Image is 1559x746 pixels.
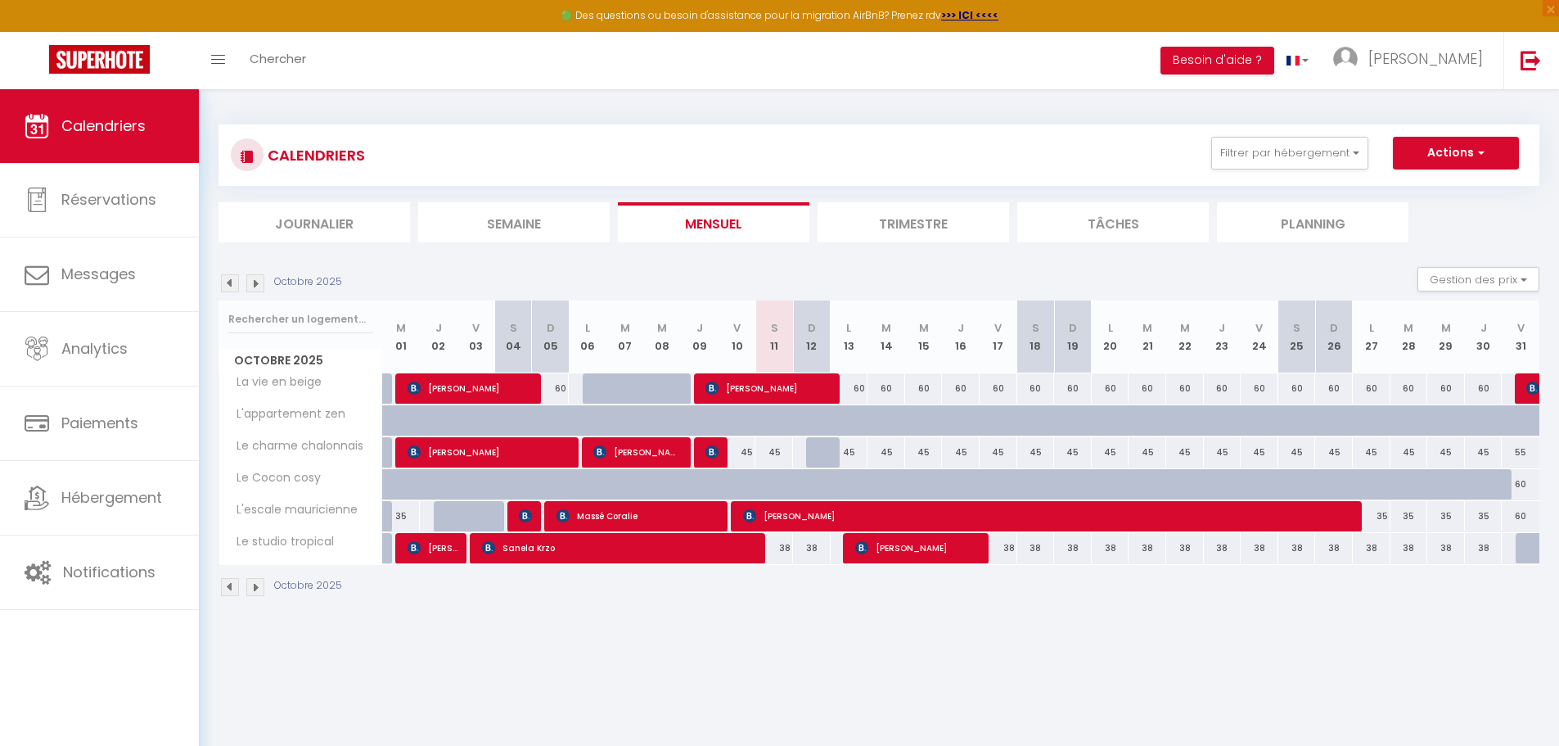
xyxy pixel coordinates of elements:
div: 60 [1278,373,1316,404]
div: 60 [942,373,980,404]
th: 20 [1092,301,1129,373]
a: >>> ICI <<<< [941,8,998,22]
div: 60 [1427,373,1465,404]
div: 45 [905,437,943,468]
div: 45 [1390,437,1428,468]
th: 05 [532,301,570,373]
div: 60 [1054,373,1092,404]
div: 45 [1017,437,1055,468]
th: 03 [457,301,495,373]
span: Octobre 2025 [219,349,382,373]
span: [PERSON_NAME] Mpembele [593,436,681,468]
abbr: J [1219,320,1225,336]
abbr: M [1404,320,1413,336]
li: Trimestre [818,202,1009,242]
abbr: L [1369,320,1374,336]
th: 04 [494,301,532,373]
th: 06 [569,301,606,373]
div: 38 [980,533,1017,563]
div: 60 [1017,373,1055,404]
div: 38 [1092,533,1129,563]
th: 23 [1204,301,1241,373]
abbr: M [1441,320,1451,336]
div: 35 [1353,501,1390,531]
th: 19 [1054,301,1092,373]
div: 45 [755,437,793,468]
th: 17 [980,301,1017,373]
th: 07 [606,301,644,373]
abbr: J [1480,320,1487,336]
div: 60 [1502,469,1539,500]
span: Réservations [61,189,156,210]
span: Le charme chalonnais [222,437,367,455]
input: Rechercher un logement... [228,305,373,334]
th: 11 [755,301,793,373]
img: logout [1521,50,1541,70]
abbr: M [1142,320,1152,336]
div: 38 [1241,533,1278,563]
abbr: V [1255,320,1263,336]
abbr: M [620,320,630,336]
p: Octobre 2025 [274,274,342,290]
div: 60 [1092,373,1129,404]
span: Notifications [63,562,155,582]
div: 45 [942,437,980,468]
span: Messages [61,264,136,284]
abbr: S [1293,320,1300,336]
abbr: V [472,320,480,336]
abbr: D [1069,320,1077,336]
div: 38 [1315,533,1353,563]
div: 60 [1315,373,1353,404]
abbr: M [881,320,891,336]
div: 45 [719,437,756,468]
span: [PERSON_NAME] [408,532,457,563]
p: Octobre 2025 [274,578,342,594]
th: 01 [383,301,421,373]
div: 35 [1390,501,1428,531]
span: [PERSON_NAME] [855,532,980,563]
div: 60 [831,373,868,404]
div: 38 [1129,533,1166,563]
th: 27 [1353,301,1390,373]
span: L'escale mauricienne [222,501,362,519]
a: ... [PERSON_NAME] [1321,32,1503,89]
abbr: V [994,320,1002,336]
span: [PERSON_NAME] [705,373,831,404]
th: 21 [1129,301,1166,373]
div: 45 [1129,437,1166,468]
div: 38 [1204,533,1241,563]
abbr: M [1180,320,1190,336]
th: 29 [1427,301,1465,373]
span: Chercher [250,50,306,67]
th: 18 [1017,301,1055,373]
th: 10 [719,301,756,373]
div: 45 [1278,437,1316,468]
th: 24 [1241,301,1278,373]
div: 35 [1465,501,1503,531]
th: 26 [1315,301,1353,373]
span: La vie en beige [222,373,326,391]
div: 45 [1054,437,1092,468]
abbr: L [585,320,590,336]
span: [PERSON_NAME] [408,373,533,404]
span: [PERSON_NAME] [519,500,531,531]
div: 35 [1427,501,1465,531]
h3: CALENDRIERS [264,137,365,174]
a: Chercher [237,32,318,89]
abbr: L [846,320,851,336]
th: 12 [793,301,831,373]
div: 45 [867,437,905,468]
div: 38 [1353,533,1390,563]
div: 38 [755,533,793,563]
span: [PERSON_NAME] [1368,48,1483,69]
div: 38 [1427,533,1465,563]
th: 31 [1502,301,1539,373]
div: 45 [1204,437,1241,468]
span: Massé Coralie [556,500,719,531]
abbr: J [696,320,703,336]
th: 15 [905,301,943,373]
span: L'appartement zen [222,405,349,423]
button: Besoin d'aide ? [1160,47,1274,75]
li: Planning [1217,202,1408,242]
